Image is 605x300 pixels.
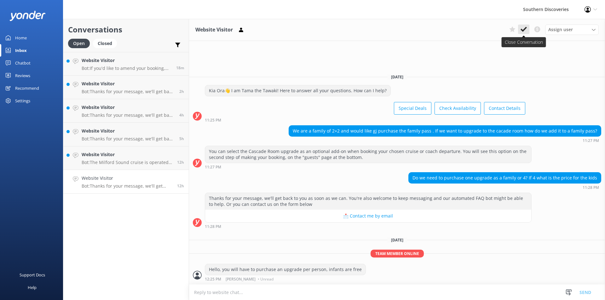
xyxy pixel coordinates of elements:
button: Special Deals [394,102,431,115]
strong: 11:28 PM [205,225,221,229]
span: Oct 05 2025 10:01am (UTC +13:00) Pacific/Auckland [179,89,184,94]
div: Oct 04 2025 11:27pm (UTC +13:00) Pacific/Auckland [205,165,532,169]
span: Assign user [548,26,573,33]
button: 📩 Contact me by email [205,210,531,222]
div: Oct 04 2025 11:27pm (UTC +13:00) Pacific/Auckland [289,138,601,143]
div: Oct 04 2025 11:28pm (UTC +13:00) Pacific/Auckland [408,185,601,190]
p: Bot: Thanks for your message, we'll get back to you as soon as we can. You're also welcome to kee... [82,112,175,118]
p: Bot: The Milford Sound cruise is operated by Southern Discoveries, using the catamaran named "Spi... [82,160,172,165]
div: Kia Ora👋 I am Tama the Tawaki! Here to answer all your questions. How can I help? [205,85,390,96]
div: Settings [15,94,30,107]
img: yonder-white-logo.png [9,11,46,21]
a: Website VisitorBot:Thanks for your message, we'll get back to you as soon as we can. You're also ... [63,170,189,194]
h2: Conversations [68,24,184,36]
div: Home [15,31,27,44]
h4: Website Visitor [82,80,175,87]
strong: 12:25 PM [205,277,221,281]
div: You can select the Cascade Room upgrade as an optional add-on when booking your chosen cruise or ... [205,146,531,163]
h4: Website Visitor [82,104,175,111]
div: Oct 05 2025 12:25pm (UTC +13:00) Pacific/Auckland [205,277,366,281]
div: Reviews [15,69,30,82]
h4: Website Visitor [82,57,171,64]
a: Website VisitorBot:Thanks for your message, we'll get back to you as soon as we can. You're also ... [63,76,189,99]
div: Oct 04 2025 11:25pm (UTC +13:00) Pacific/Auckland [205,118,525,122]
span: [DATE] [387,237,407,243]
div: Recommend [15,82,39,94]
a: Website VisitorBot:Thanks for your message, we'll get back to you as soon as we can. You're also ... [63,123,189,146]
div: Assign User [545,25,599,35]
div: Thanks for your message, we'll get back to you as soon as we can. You're also welcome to keep mes... [205,193,531,210]
div: Support Docs [20,269,45,281]
a: Website VisitorBot:If you'd like to amend your booking, please contact our reservations team at [... [63,52,189,76]
span: Oct 04 2025 11:48pm (UTC +13:00) Pacific/Auckland [177,160,184,165]
div: Help [28,281,37,294]
p: Bot: Thanks for your message, we'll get back to you as soon as we can. You're also welcome to kee... [82,183,172,189]
span: [PERSON_NAME] [226,277,256,281]
h3: Website Visitor [195,26,233,34]
span: Oct 05 2025 07:25am (UTC +13:00) Pacific/Auckland [179,136,184,141]
div: Inbox [15,44,27,57]
div: Hello, you will have to purchase an upgrade per person, infants are free [205,264,366,275]
h4: Website Visitor [82,151,172,158]
strong: 11:25 PM [205,118,221,122]
button: Check Availability [435,102,481,115]
div: Closed [93,39,117,48]
h4: Website Visitor [82,175,172,182]
a: Open [68,40,93,47]
button: Contact Details [484,102,525,115]
span: Oct 04 2025 11:28pm (UTC +13:00) Pacific/Auckland [177,183,184,189]
div: Chatbot [15,57,31,69]
span: Oct 05 2025 08:03am (UTC +13:00) Pacific/Auckland [179,112,184,118]
p: Bot: Thanks for your message, we'll get back to you as soon as we can. You're also welcome to kee... [82,136,175,142]
p: Bot: Thanks for your message, we'll get back to you as soon as we can. You're also welcome to kee... [82,89,175,94]
div: Open [68,39,90,48]
div: Do we need to purchase one upgrade as a family or 4? If 4 what is the price for the kids [409,173,601,183]
div: We are a family of 2+2 and would like gj purchase the family pass . If we want to upgrade to the ... [289,126,601,136]
div: Oct 04 2025 11:28pm (UTC +13:00) Pacific/Auckland [205,224,532,229]
strong: 11:27 PM [583,139,599,143]
span: [DATE] [387,74,407,80]
span: Oct 05 2025 12:06pm (UTC +13:00) Pacific/Auckland [176,65,184,71]
p: Bot: If you'd like to amend your booking, please contact our reservations team at [EMAIL_ADDRESS]... [82,65,171,71]
span: Team member online [371,250,424,258]
a: Closed [93,40,120,47]
strong: 11:27 PM [205,165,221,169]
a: Website VisitorBot:Thanks for your message, we'll get back to you as soon as we can. You're also ... [63,99,189,123]
strong: 11:28 PM [583,186,599,190]
a: Website VisitorBot:The Milford Sound cruise is operated by Southern Discoveries, using the catama... [63,146,189,170]
h4: Website Visitor [82,127,175,134]
span: • Unread [258,277,274,281]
